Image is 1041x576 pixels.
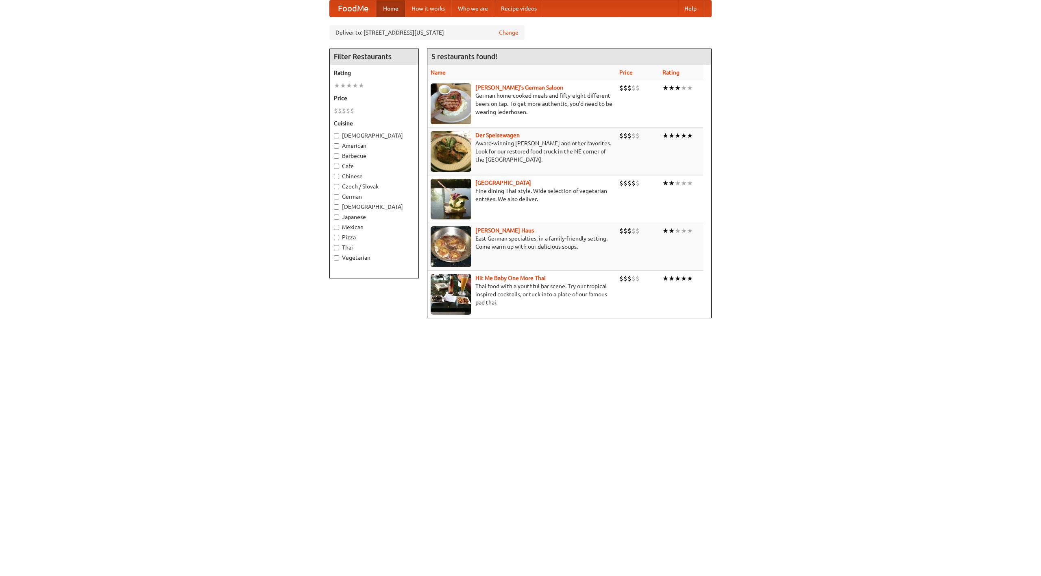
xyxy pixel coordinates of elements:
li: $ [627,131,632,140]
li: ★ [669,226,675,235]
li: $ [632,131,636,140]
li: ★ [669,83,675,92]
li: $ [350,106,354,115]
a: Help [678,0,703,17]
li: $ [346,106,350,115]
li: ★ [662,83,669,92]
label: Czech / Slovak [334,182,414,191]
a: Rating [662,69,679,76]
li: $ [623,179,627,188]
li: ★ [675,131,681,140]
li: $ [334,106,338,115]
p: Award-winning [PERSON_NAME] and other favorites. Look for our restored food truck in the NE corne... [431,139,613,164]
li: ★ [662,274,669,283]
li: $ [623,274,627,283]
li: ★ [675,179,681,188]
li: ★ [681,83,687,92]
a: Recipe videos [494,0,543,17]
label: Mexican [334,223,414,231]
img: babythai.jpg [431,274,471,315]
a: Home [377,0,405,17]
label: Pizza [334,233,414,241]
label: American [334,142,414,150]
p: East German specialties, in a family-friendly setting. Come warm up with our delicious soups. [431,234,613,251]
input: [DEMOGRAPHIC_DATA] [334,133,339,138]
li: ★ [687,131,693,140]
li: ★ [675,274,681,283]
li: $ [623,226,627,235]
label: Barbecue [334,152,414,160]
img: kohlhaus.jpg [431,226,471,267]
input: Barbecue [334,153,339,159]
a: Change [499,28,518,37]
input: Chinese [334,174,339,179]
li: ★ [662,179,669,188]
li: $ [636,179,640,188]
label: German [334,193,414,201]
label: Cafe [334,162,414,170]
div: Deliver to: [STREET_ADDRESS][US_STATE] [329,25,525,40]
li: ★ [358,81,364,90]
li: $ [627,274,632,283]
li: $ [623,83,627,92]
a: FoodMe [330,0,377,17]
input: American [334,143,339,149]
input: Czech / Slovak [334,184,339,189]
li: $ [636,274,640,283]
li: $ [619,226,623,235]
li: ★ [669,131,675,140]
li: ★ [681,226,687,235]
label: [DEMOGRAPHIC_DATA] [334,203,414,211]
li: $ [627,83,632,92]
a: [PERSON_NAME]'s German Saloon [475,84,563,91]
input: [DEMOGRAPHIC_DATA] [334,204,339,210]
li: $ [338,106,342,115]
li: $ [632,83,636,92]
li: ★ [675,83,681,92]
label: Japanese [334,213,414,221]
input: Vegetarian [334,255,339,261]
li: $ [636,83,640,92]
h5: Rating [334,69,414,77]
li: $ [636,131,640,140]
li: $ [342,106,346,115]
input: Pizza [334,235,339,240]
li: ★ [681,179,687,188]
input: Thai [334,245,339,250]
li: ★ [662,226,669,235]
h5: Cuisine [334,119,414,127]
a: [PERSON_NAME] Haus [475,227,534,234]
li: ★ [687,274,693,283]
li: $ [627,226,632,235]
li: $ [632,179,636,188]
li: ★ [687,226,693,235]
li: $ [623,131,627,140]
input: German [334,194,339,199]
a: Hit Me Baby One More Thai [475,275,546,281]
a: Price [619,69,633,76]
input: Japanese [334,215,339,220]
input: Cafe [334,164,339,169]
p: Fine dining Thai-style. Wide selection of vegetarian entrées. We also deliver. [431,187,613,203]
li: ★ [662,131,669,140]
li: ★ [346,81,352,90]
li: $ [619,83,623,92]
li: $ [636,226,640,235]
li: ★ [687,179,693,188]
label: Vegetarian [334,254,414,262]
img: speisewagen.jpg [431,131,471,172]
img: esthers.jpg [431,83,471,124]
label: [DEMOGRAPHIC_DATA] [334,131,414,140]
li: ★ [334,81,340,90]
input: Mexican [334,225,339,230]
label: Chinese [334,172,414,180]
li: ★ [675,226,681,235]
li: ★ [681,131,687,140]
li: ★ [669,274,675,283]
li: $ [632,274,636,283]
a: Der Speisewagen [475,132,520,138]
p: German home-cooked meals and fifty-eight different beers on tap. To get more authentic, you'd nee... [431,92,613,116]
